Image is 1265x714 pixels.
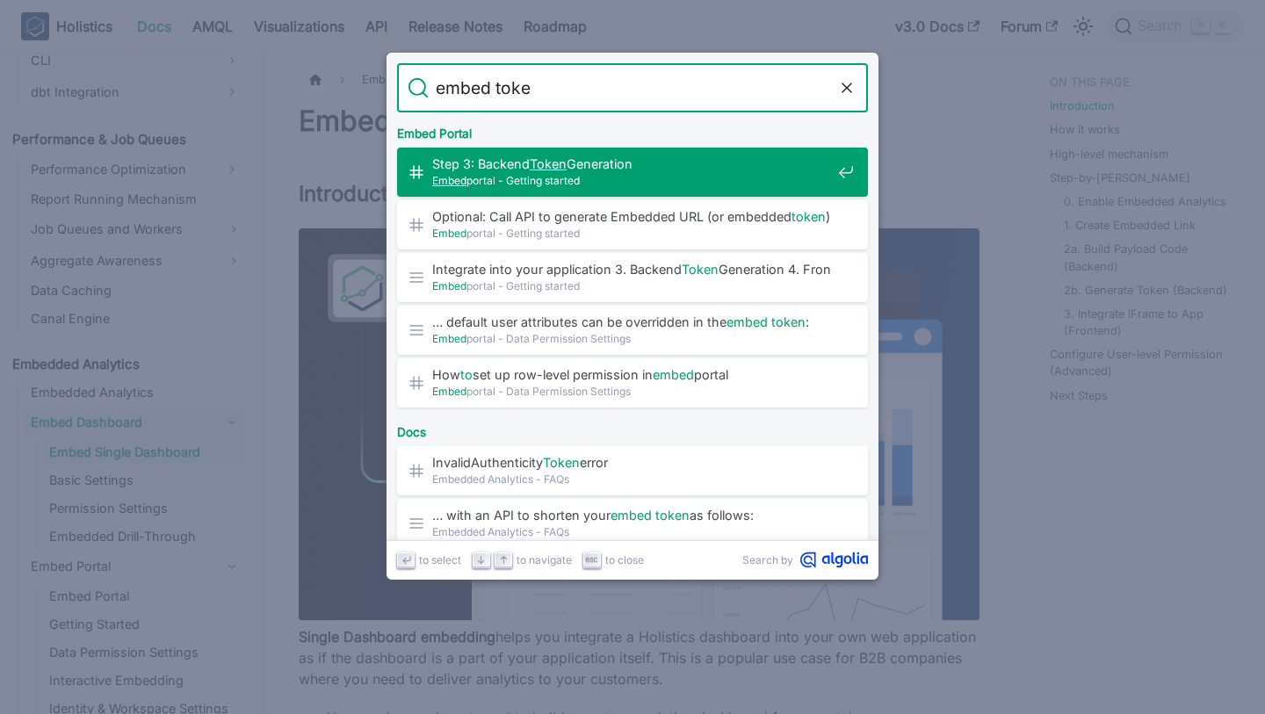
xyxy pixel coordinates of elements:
mark: Embed [432,279,466,292]
span: How set up row-level permission in portal​ [432,366,831,383]
span: … with an API to shorten your as follows: [432,507,831,523]
mark: Embed [432,332,466,345]
mark: Token [530,156,567,171]
a: InvalidAuthenticityTokenerror​Embedded Analytics - FAQs [397,446,868,495]
mark: token [655,508,690,523]
button: Clear the query [836,77,857,98]
span: Optional: Call API to generate Embedded URL (or embedded )​ [432,208,831,225]
span: to select [419,552,461,568]
a: Integrate into your application 3. BackendTokenGeneration 4. Frontend …Embedportal - Getting started [397,253,868,302]
span: portal - Data Permission Settings [432,330,831,347]
mark: token [792,209,826,224]
div: Docs [394,411,871,446]
span: portal - Getting started [432,278,831,294]
svg: Arrow up [497,553,510,566]
span: … default user attributes can be overridden in the : [432,314,831,330]
span: Step 3: Backend Generation​ [432,155,831,172]
mark: embed [726,314,768,329]
svg: Enter key [400,553,413,566]
span: Embedded Analytics - FAQs [432,523,831,540]
a: Search byAlgolia [742,552,868,568]
mark: Token [543,455,580,470]
mark: Embed [432,174,466,187]
mark: token [771,314,806,329]
a: Howtoset up row-level permission inembedportal​Embedportal - Data Permission Settings [397,358,868,407]
mark: Embed [432,385,466,398]
svg: Escape key [585,553,598,566]
svg: Arrow down [474,553,488,566]
span: portal - Data Permission Settings [432,383,831,400]
a: … default user attributes can be overridden in theembed token:Embedportal - Data Permission Settings [397,306,868,355]
mark: Token [682,262,719,277]
input: Search docs [429,63,836,112]
span: Integrate into your application 3. Backend Generation 4. Frontend … [432,261,831,278]
span: portal - Getting started [432,172,831,189]
span: to navigate [517,552,572,568]
span: Search by [742,552,793,568]
a: Optional: Call API to generate Embedded URL (or embeddedtoken)​Embedportal - Getting started [397,200,868,249]
span: to close [605,552,644,568]
a: Step 3: BackendTokenGeneration​Embedportal - Getting started [397,148,868,197]
svg: Algolia [800,552,868,568]
div: Embed Portal [394,112,871,148]
a: … with an API to shorten yourembed tokenas follows:Embedded Analytics - FAQs [397,499,868,548]
mark: embed [653,367,694,382]
span: InvalidAuthenticity error​ [432,454,831,471]
span: portal - Getting started [432,225,831,242]
mark: embed [611,508,652,523]
mark: Embed [432,227,466,240]
mark: to [460,367,473,382]
span: Embedded Analytics - FAQs [432,471,831,487]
